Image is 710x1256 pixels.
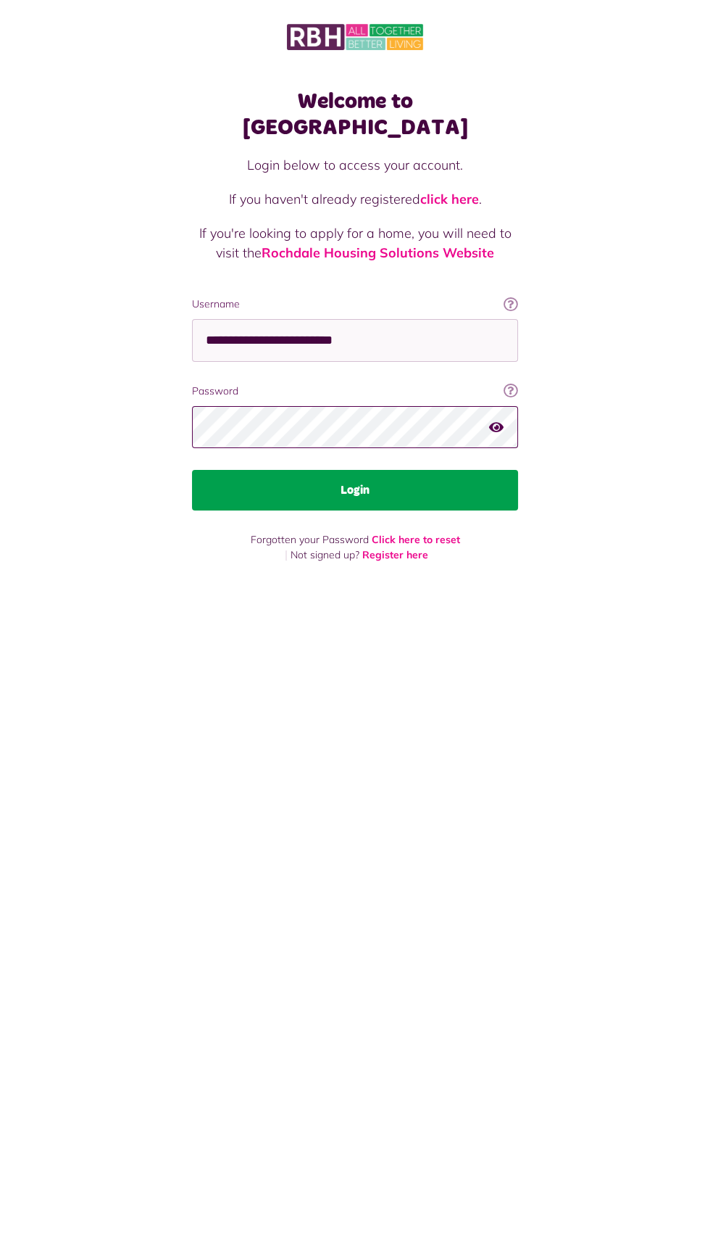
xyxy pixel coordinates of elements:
[192,155,518,175] p: Login below to access your account.
[192,223,518,263] p: If you're looking to apply for a home, you will need to visit the
[291,548,359,561] span: Not signed up?
[192,88,518,141] h1: Welcome to [GEOGRAPHIC_DATA]
[251,533,369,546] span: Forgotten your Password
[362,548,428,561] a: Register here
[192,297,518,312] label: Username
[192,470,518,511] button: Login
[287,22,423,52] img: MyRBH
[420,191,479,207] a: click here
[192,189,518,209] p: If you haven't already registered .
[192,384,518,399] label: Password
[262,244,494,261] a: Rochdale Housing Solutions Website
[372,533,460,546] a: Click here to reset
